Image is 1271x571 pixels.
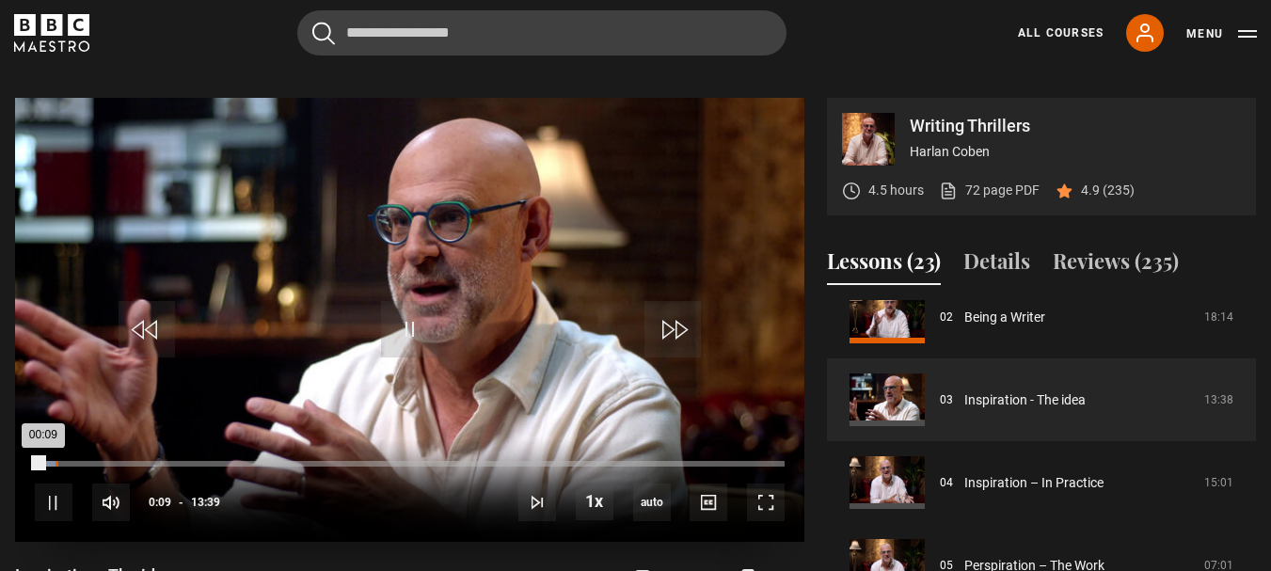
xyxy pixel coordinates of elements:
svg: BBC Maestro [14,14,89,52]
button: Lessons (23) [827,246,941,285]
button: Playback Rate [576,483,613,520]
button: Reviews (235) [1053,246,1179,285]
p: 4.5 hours [868,181,924,200]
span: 0:09 [149,485,171,519]
span: 13:39 [191,485,220,519]
a: Inspiration - The idea [964,390,1086,410]
button: Submit the search query [312,22,335,45]
div: Current quality: 720p [633,484,671,521]
video-js: Video Player [15,98,804,542]
a: Being a Writer [964,308,1045,327]
p: 4.9 (235) [1081,181,1135,200]
button: Mute [92,484,130,521]
button: Toggle navigation [1186,24,1257,43]
p: Harlan Coben [910,142,1241,162]
button: Fullscreen [747,484,785,521]
a: 72 page PDF [939,181,1040,200]
button: Pause [35,484,72,521]
span: - [179,496,183,509]
input: Search [297,10,786,56]
a: Inspiration – In Practice [964,473,1104,493]
button: Captions [690,484,727,521]
div: Progress Bar [35,461,785,467]
p: Writing Thrillers [910,118,1241,135]
button: Details [963,246,1030,285]
span: auto [633,484,671,521]
button: Next Lesson [518,484,556,521]
a: All Courses [1018,24,1104,41]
